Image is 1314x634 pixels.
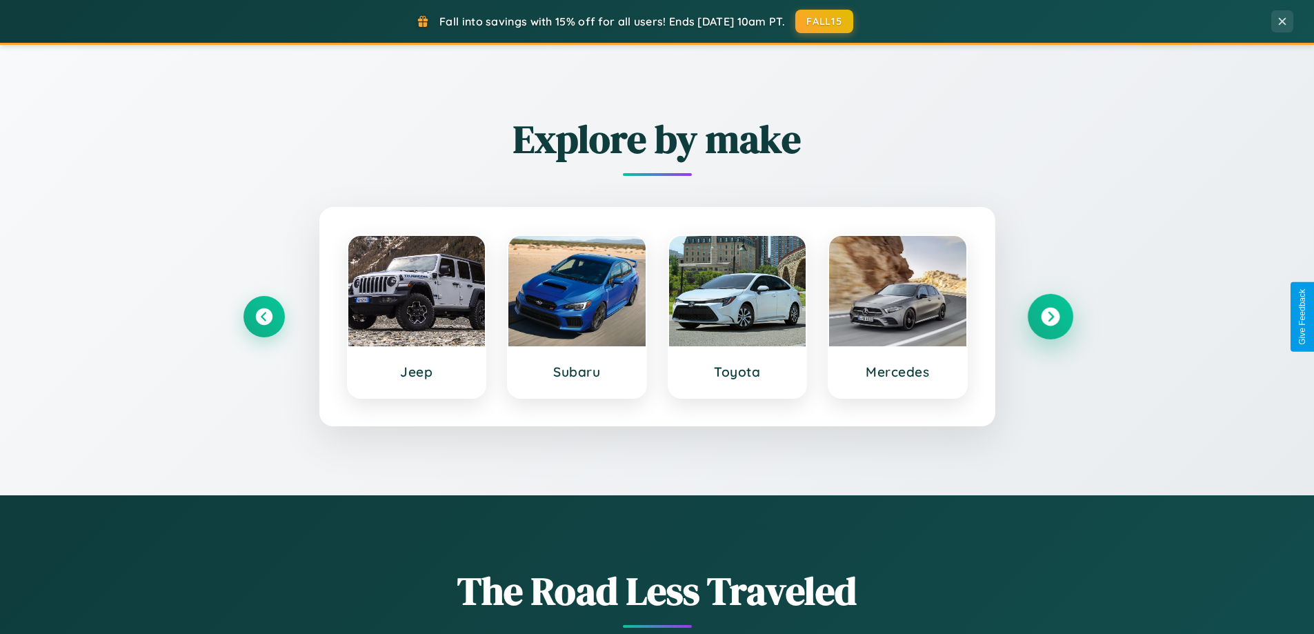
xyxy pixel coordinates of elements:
[1297,289,1307,345] div: Give Feedback
[243,112,1071,166] h2: Explore by make
[843,364,953,380] h3: Mercedes
[795,10,853,33] button: FALL15
[362,364,472,380] h3: Jeep
[522,364,632,380] h3: Subaru
[439,14,785,28] span: Fall into savings with 15% off for all users! Ends [DATE] 10am PT.
[243,564,1071,617] h1: The Road Less Traveled
[683,364,793,380] h3: Toyota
